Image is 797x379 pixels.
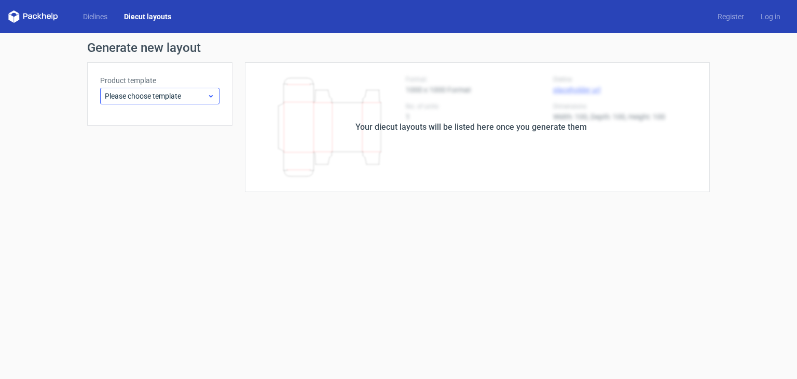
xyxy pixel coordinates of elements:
span: Please choose template [105,91,207,101]
a: Dielines [75,11,116,22]
a: Register [709,11,752,22]
h1: Generate new layout [87,42,710,54]
label: Product template [100,75,219,86]
a: Log in [752,11,789,22]
div: Your diecut layouts will be listed here once you generate them [355,121,587,133]
a: Diecut layouts [116,11,180,22]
